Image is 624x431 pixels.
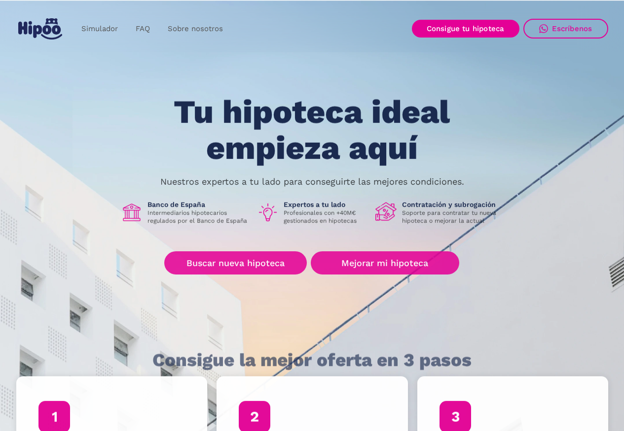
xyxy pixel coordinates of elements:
[311,251,459,274] a: Mejorar mi hipoteca
[125,94,499,166] h1: Tu hipoteca ideal empieza aquí
[152,350,472,370] h1: Consigue la mejor oferta en 3 pasos
[552,24,592,33] div: Escríbenos
[284,209,367,225] p: Profesionales con +40M€ gestionados en hipotecas
[523,19,608,39] a: Escríbenos
[402,209,504,225] p: Soporte para contratar tu nueva hipoteca o mejorar la actual
[147,209,249,225] p: Intermediarios hipotecarios regulados por el Banco de España
[402,200,504,209] h1: Contratación y subrogación
[159,19,232,39] a: Sobre nosotros
[73,19,127,39] a: Simulador
[16,14,65,43] a: home
[284,200,367,209] h1: Expertos a tu lado
[127,19,159,39] a: FAQ
[160,178,464,186] p: Nuestros expertos a tu lado para conseguirte las mejores condiciones.
[412,20,519,38] a: Consigue tu hipoteca
[164,251,307,274] a: Buscar nueva hipoteca
[147,200,249,209] h1: Banco de España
